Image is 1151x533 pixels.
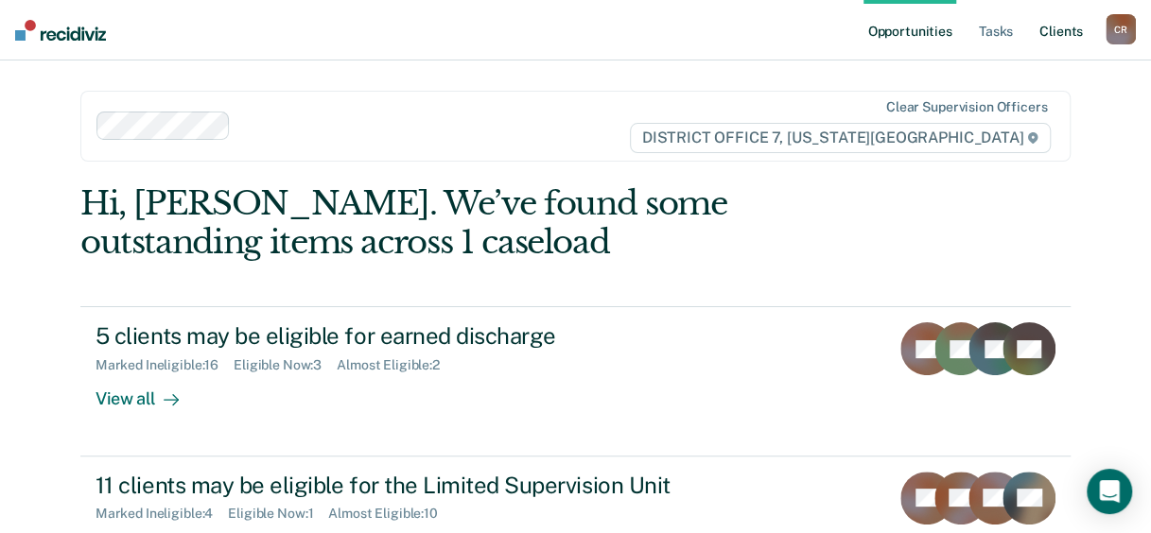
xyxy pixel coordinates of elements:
[96,357,234,373] div: Marked Ineligible : 16
[96,373,201,410] div: View all
[96,322,759,350] div: 5 clients may be eligible for earned discharge
[1106,14,1136,44] button: CR
[15,20,106,41] img: Recidiviz
[337,357,455,373] div: Almost Eligible : 2
[228,506,328,522] div: Eligible Now : 1
[328,506,453,522] div: Almost Eligible : 10
[886,99,1047,115] div: Clear supervision officers
[96,472,759,499] div: 11 clients may be eligible for the Limited Supervision Unit
[234,357,337,373] div: Eligible Now : 3
[96,506,228,522] div: Marked Ineligible : 4
[630,123,1051,153] span: DISTRICT OFFICE 7, [US_STATE][GEOGRAPHIC_DATA]
[1106,14,1136,44] div: C R
[1087,469,1132,514] div: Open Intercom Messenger
[80,306,1071,456] a: 5 clients may be eligible for earned dischargeMarked Ineligible:16Eligible Now:3Almost Eligible:2...
[80,184,873,262] div: Hi, [PERSON_NAME]. We’ve found some outstanding items across 1 caseload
